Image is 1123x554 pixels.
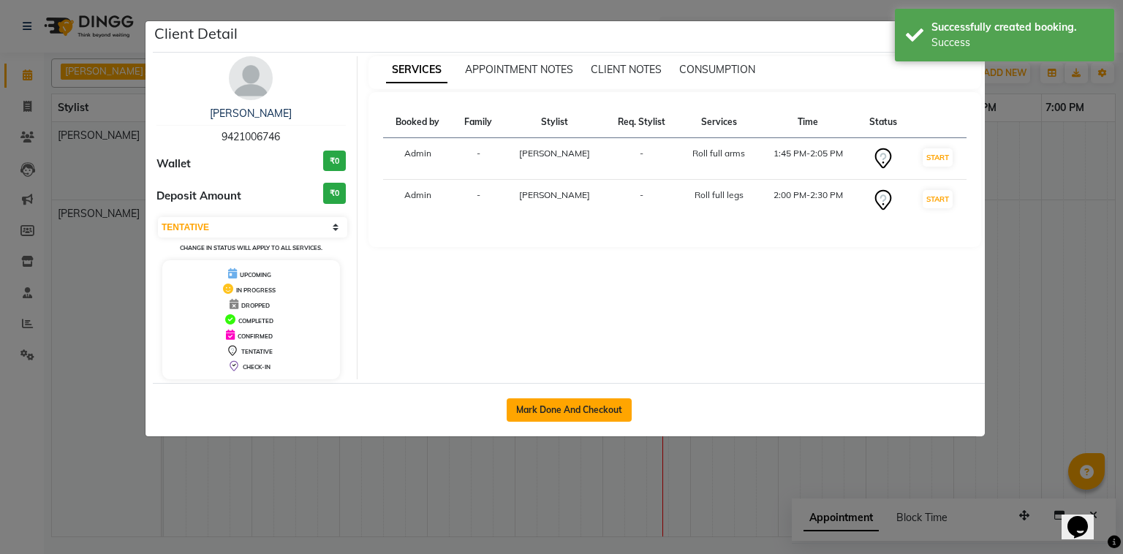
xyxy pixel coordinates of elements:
span: UPCOMING [240,271,271,278]
th: Req. Stylist [605,107,678,138]
span: IN PROGRESS [236,287,276,294]
td: Admin [383,138,453,180]
span: 9421006746 [222,130,280,143]
th: Services [678,107,758,138]
span: SERVICES [386,57,447,83]
div: Success [931,35,1103,50]
span: Deposit Amount [156,188,241,205]
span: CHECK-IN [243,363,271,371]
span: [PERSON_NAME] [519,189,590,200]
a: [PERSON_NAME] [210,107,292,120]
h3: ₹0 [323,183,346,204]
span: DROPPED [241,302,270,309]
span: CLIENT NOTES [591,63,662,76]
th: Time [759,107,858,138]
iframe: chat widget [1062,496,1108,539]
h3: ₹0 [323,151,346,172]
th: Stylist [504,107,605,138]
span: CONSUMPTION [679,63,755,76]
span: APPOINTMENT NOTES [465,63,573,76]
td: - [605,180,678,221]
th: Family [453,107,504,138]
div: Roll full legs [687,189,749,202]
h5: Client Detail [154,23,238,45]
button: START [923,148,953,167]
td: 1:45 PM-2:05 PM [759,138,858,180]
td: 2:00 PM-2:30 PM [759,180,858,221]
div: Roll full arms [687,147,749,160]
td: - [453,138,504,180]
img: avatar [229,56,273,100]
span: CONFIRMED [238,333,273,340]
td: - [453,180,504,221]
button: Mark Done And Checkout [507,398,632,422]
th: Status [858,107,910,138]
td: Admin [383,180,453,221]
span: TENTATIVE [241,348,273,355]
th: Booked by [383,107,453,138]
div: Successfully created booking. [931,20,1103,35]
span: [PERSON_NAME] [519,148,590,159]
td: - [605,138,678,180]
button: START [923,190,953,208]
span: COMPLETED [238,317,273,325]
span: Wallet [156,156,191,172]
small: Change in status will apply to all services. [180,244,322,251]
